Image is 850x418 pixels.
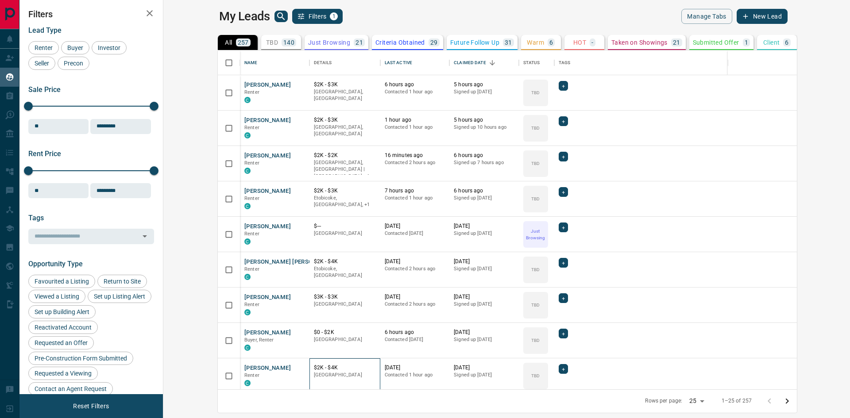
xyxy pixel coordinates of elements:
div: condos.ca [244,274,251,280]
div: Set up Listing Alert [88,290,151,303]
p: [DATE] [454,258,514,265]
span: Contact an Agent Request [31,385,110,392]
button: [PERSON_NAME] [244,329,291,337]
p: [DATE] [385,258,445,265]
div: condos.ca [244,380,251,386]
span: Precon [61,60,86,67]
span: Set up Building Alert [31,308,93,315]
p: TBD [531,302,540,308]
p: TBD [531,196,540,202]
p: [GEOGRAPHIC_DATA] [314,301,376,308]
span: + [562,364,565,373]
div: + [559,329,568,338]
div: Name [240,50,309,75]
p: Taken on Showings [611,39,668,46]
span: Lead Type [28,26,62,35]
p: [GEOGRAPHIC_DATA], [GEOGRAPHIC_DATA] [314,88,376,102]
p: Signed up [DATE] [454,88,514,96]
div: Details [314,50,332,75]
span: Tags [28,214,44,222]
p: TBD [531,372,540,379]
p: Signed up [DATE] [454,230,514,237]
p: HOT [573,39,586,46]
span: Favourited a Listing [31,278,92,285]
button: Manage Tabs [681,9,732,24]
span: Viewed a Listing [31,293,82,300]
p: Etobicoke, [GEOGRAPHIC_DATA] [314,265,376,279]
button: [PERSON_NAME] [244,293,291,302]
div: Buyer [61,41,89,54]
span: Set up Listing Alert [91,293,148,300]
p: [DATE] [385,222,445,230]
div: condos.ca [244,203,251,209]
span: Requested a Viewing [31,370,95,377]
span: Buyer, Renter [244,337,274,343]
p: $--- [314,222,376,230]
div: Investor [92,41,127,54]
p: [GEOGRAPHIC_DATA], [GEOGRAPHIC_DATA] [314,124,376,138]
p: 29 [430,39,438,46]
span: Renter [244,196,259,201]
p: Just Browsing [524,228,547,241]
p: Submitted Offer [693,39,739,46]
p: 21 [673,39,680,46]
span: Renter [244,89,259,95]
div: + [559,258,568,268]
span: Renter [244,125,259,130]
p: Contacted 1 hour ago [385,124,445,131]
p: [DATE] [385,293,445,301]
span: Investor [95,44,124,51]
p: TBD [531,266,540,273]
p: TBD [531,160,540,167]
p: 5 hours ago [454,116,514,124]
button: Open [139,230,151,242]
div: Favourited a Listing [28,275,95,288]
p: Contacted 2 hours ago [385,265,445,272]
div: Tags [559,50,571,75]
span: Seller [31,60,52,67]
p: [DATE] [454,329,514,336]
span: Requested an Offer [31,339,91,346]
p: 1 hour ago [385,116,445,124]
p: Signed up 7 hours ago [454,159,514,166]
p: 6 hours ago [385,81,445,88]
p: All [225,39,232,46]
p: Toronto [314,195,376,208]
button: search button [274,11,288,22]
div: + [559,187,568,197]
p: 257 [238,39,249,46]
p: 1 [745,39,748,46]
button: [PERSON_NAME] [PERSON_NAME] [244,258,339,266]
span: + [562,188,565,196]
button: Reset Filters [67,399,115,414]
button: Go to next page [778,392,796,410]
p: Toronto [314,159,376,180]
p: $2K - $3K [314,116,376,124]
span: Renter [244,302,259,307]
div: + [559,81,568,91]
span: + [562,329,565,338]
div: Renter [28,41,59,54]
button: [PERSON_NAME] [244,222,291,231]
h2: Filters [28,9,154,19]
p: 16 minutes ago [385,152,445,159]
div: condos.ca [244,238,251,245]
div: condos.ca [244,97,251,103]
p: [DATE] [454,222,514,230]
p: - [591,39,593,46]
div: + [559,152,568,161]
div: 25 [686,395,707,407]
p: Contacted [DATE] [385,336,445,343]
p: Contacted 1 hour ago [385,195,445,202]
span: Reactivated Account [31,324,95,331]
p: [DATE] [385,364,445,372]
div: Details [309,50,380,75]
span: Sale Price [28,85,61,94]
div: Claimed Date [449,50,519,75]
p: 6 hours ago [454,152,514,159]
div: Pre-Construction Form Submitted [28,352,133,365]
div: Last Active [380,50,450,75]
p: Signed up [DATE] [454,195,514,202]
p: 6 [785,39,788,46]
span: + [562,152,565,161]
